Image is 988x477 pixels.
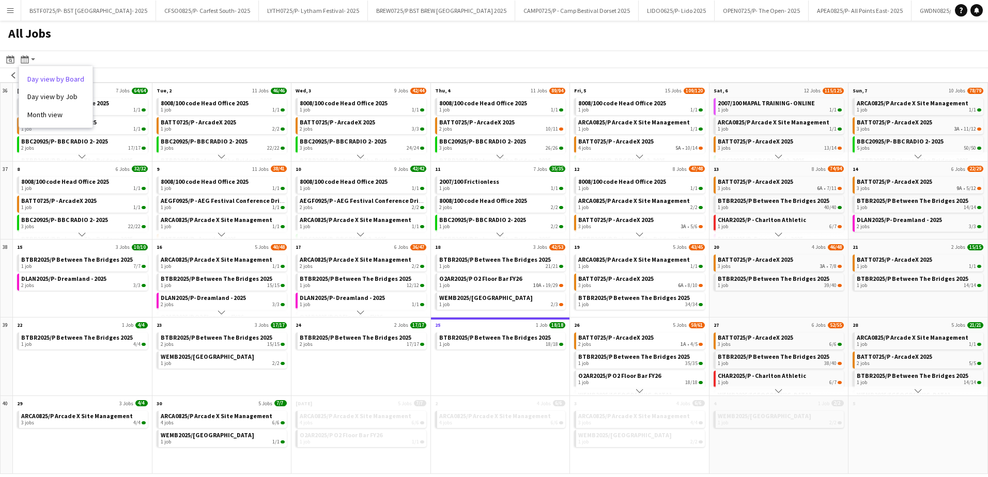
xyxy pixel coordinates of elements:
span: BATT0725/P - ArcadeX 2025 [718,178,793,185]
span: 1 job [439,263,450,269]
a: BTBR2025/P Between The Bridges 20251 job14/14 [857,196,981,211]
span: 22/22 [128,224,141,230]
span: BTBR2025/P Between The Bridges 2025 [857,197,968,204]
span: 1 job [578,185,589,192]
a: ARCA0825/P Arcade X Site Management1 job1/1 [578,255,703,269]
span: 1/1 [133,185,141,192]
span: 2 jobs [161,341,174,347]
a: BATT0725/P - ArcadeX 20252 jobs3/3 [300,117,424,132]
a: BATT0725/P - ArcadeX 20253 jobs6A•7/11 [718,177,842,192]
a: BATT0725/P - ArcadeX 20253 jobs3A•5/6 [578,215,703,230]
span: 1/1 [272,263,280,269]
div: • [857,126,981,132]
span: BTBR2025/P Between The Bridges 2025 [300,275,411,282]
span: ARCA0825/P Arcade X Site Management [300,256,411,263]
span: 2/2 [412,263,419,269]
a: BATT0725/P - ArcadeX 20253 jobs13/14 [718,136,842,151]
span: ARCA0825/P Arcade X Site Management [161,216,272,224]
span: BBC20925/P- BBC RADIO 2- 2025 [857,137,944,145]
span: 5 jobs [857,145,870,151]
button: LIDO0625/P- Lido 2025 [639,1,715,21]
span: 1 job [300,224,310,230]
span: BTBR2025/P Between The Bridges 2025 [439,256,551,263]
span: BATT0725/P - ArcadeX 2025 [857,178,932,185]
span: 1/1 [272,185,280,192]
span: 14/14 [964,204,976,211]
span: 1 job [439,224,450,230]
span: 6/6 [829,341,837,347]
a: DLAN2025/P- Dreamland - 20252 jobs3/3 [857,215,981,230]
span: 2 jobs [439,126,452,132]
span: 1A [681,341,686,347]
span: BTBR2025/P Between The Bridges 2025 [161,275,272,282]
span: 1 job [21,341,32,347]
a: ARCA0825/P Arcade X Site Management1 job1/1 [857,332,981,347]
span: O2AR2025/P O2 Floor Bar FY26 [439,275,522,282]
button: BREW0725/P BST BREW [GEOGRAPHIC_DATA] 2025 [368,1,515,21]
span: 1/1 [690,185,698,192]
a: ARCA0825/P Arcade X Site Management1 job1/1 [718,117,842,132]
span: 1 job [578,126,589,132]
a: 8008/100 code Head Office 20251 job1/1 [439,98,564,113]
span: BTBR2025/P Between The Bridges 2025 [718,353,829,360]
span: 2 jobs [300,263,313,269]
span: 8008/100 code Head Office 2025 [21,178,109,185]
a: BTBR2025/P Between The Bridges 20251 job39/40 [718,274,842,289]
a: BATT0725/P - ArcadeX 20252 jobs5/5 [857,352,981,367]
span: 3 jobs [718,185,731,192]
span: 3 jobs [161,145,174,151]
span: 10/11 [546,126,558,132]
span: 1 job [439,107,450,113]
span: 1/1 [133,204,141,211]
span: 24/24 [407,145,419,151]
span: BATT0725/P - ArcadeX 2025 [161,118,236,126]
span: 1/1 [690,263,698,269]
span: 1 job [161,224,171,230]
span: 8/10 [688,282,698,289]
span: 3 jobs [439,145,452,151]
a: BBC20925/P- BBC RADIO 2- 20252 jobs17/17 [21,136,146,151]
a: BATT0725/P - ArcadeX 20253 jobs6/6 [718,332,842,347]
div: • [578,341,703,347]
a: BTBR2025/P Between The Bridges 20251 job40/40 [718,196,842,211]
a: 8008/100 code Head Office 20251 job1/1 [578,98,703,113]
a: BTBR2025/P Between The Bridges 20251 job34/34 [578,293,703,308]
span: ARCA0825/P Arcade X Site Management [161,256,272,263]
span: 9A [956,185,962,192]
span: 1 job [718,224,728,230]
a: AEGF0925/P - AEG Festival Conference Drinks1 job1/1 [161,196,285,211]
span: 50/50 [964,145,976,151]
span: 1 job [578,204,589,211]
div: • [857,185,981,192]
span: 3 jobs [21,224,34,230]
a: BTBR2025/P Between The Bridges 20251 job18/18 [439,332,564,347]
span: 1 job [439,341,450,347]
span: 1/1 [690,107,698,113]
span: BTBR2025/P Between The Bridges 2025 [718,197,829,204]
a: ARCA0825/P Arcade X Site Management1 job1/1 [578,117,703,132]
span: 1 job [857,263,867,269]
span: 2 jobs [578,341,591,347]
span: 4/4 [133,341,141,347]
span: ARCA0825/P Arcade X Site Management [578,256,690,263]
span: 1 job [718,126,728,132]
span: BATT0725/P - ArcadeX 2025 [300,118,375,126]
span: BATT0725/P - ArcadeX 2025 [578,275,654,282]
span: 8008/100 code Head Office 2025 [161,178,249,185]
a: BATT0725/P - ArcadeX 20253 jobs3A•11/12 [857,117,981,132]
span: AEGF0925/P - AEG Festival Conference Drinks [161,197,290,204]
span: BATT0725/P - ArcadeX 2025 [439,118,515,126]
a: 2007/100 MAPAL TRAINING- ONLINE1 job1/1 [718,98,842,113]
span: 7/8 [829,263,837,269]
a: BATT0725/P - ArcadeX 20253 jobs3A•7/8 [718,255,842,269]
span: 3 jobs [578,224,591,230]
span: DLAN2025/P- Dreamland - 2025 [300,294,385,301]
span: 3/3 [272,301,280,308]
span: 3 jobs [857,126,870,132]
span: 1 job [21,204,32,211]
a: 8008/100 code Head Office 20251 job1/1 [300,177,424,192]
span: 3/3 [412,126,419,132]
div: • [578,224,703,230]
span: BATT0725/P - ArcadeX 2025 [718,137,793,145]
button: LYTH0725/P- Lytham Festival- 2025 [259,1,368,21]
